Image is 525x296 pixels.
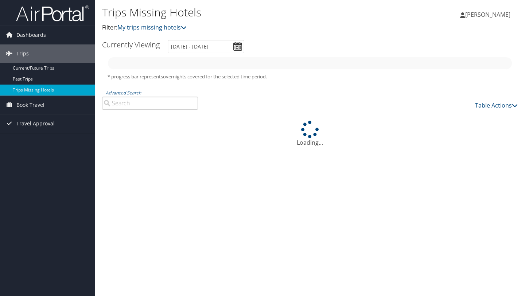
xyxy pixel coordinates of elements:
span: Trips [16,44,29,63]
a: My trips missing hotels [117,23,187,31]
h3: Currently Viewing [102,40,160,50]
span: Travel Approval [16,114,55,133]
a: Advanced Search [106,90,141,96]
span: Book Travel [16,96,44,114]
div: Loading... [102,121,518,147]
img: airportal-logo.png [16,5,89,22]
input: [DATE] - [DATE] [168,40,244,53]
span: [PERSON_NAME] [465,11,510,19]
a: Table Actions [475,101,518,109]
p: Filter: [102,23,379,32]
input: Advanced Search [102,97,198,110]
h1: Trips Missing Hotels [102,5,379,20]
span: Dashboards [16,26,46,44]
h5: * progress bar represents overnights covered for the selected time period. [108,73,512,80]
a: [PERSON_NAME] [460,4,518,26]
